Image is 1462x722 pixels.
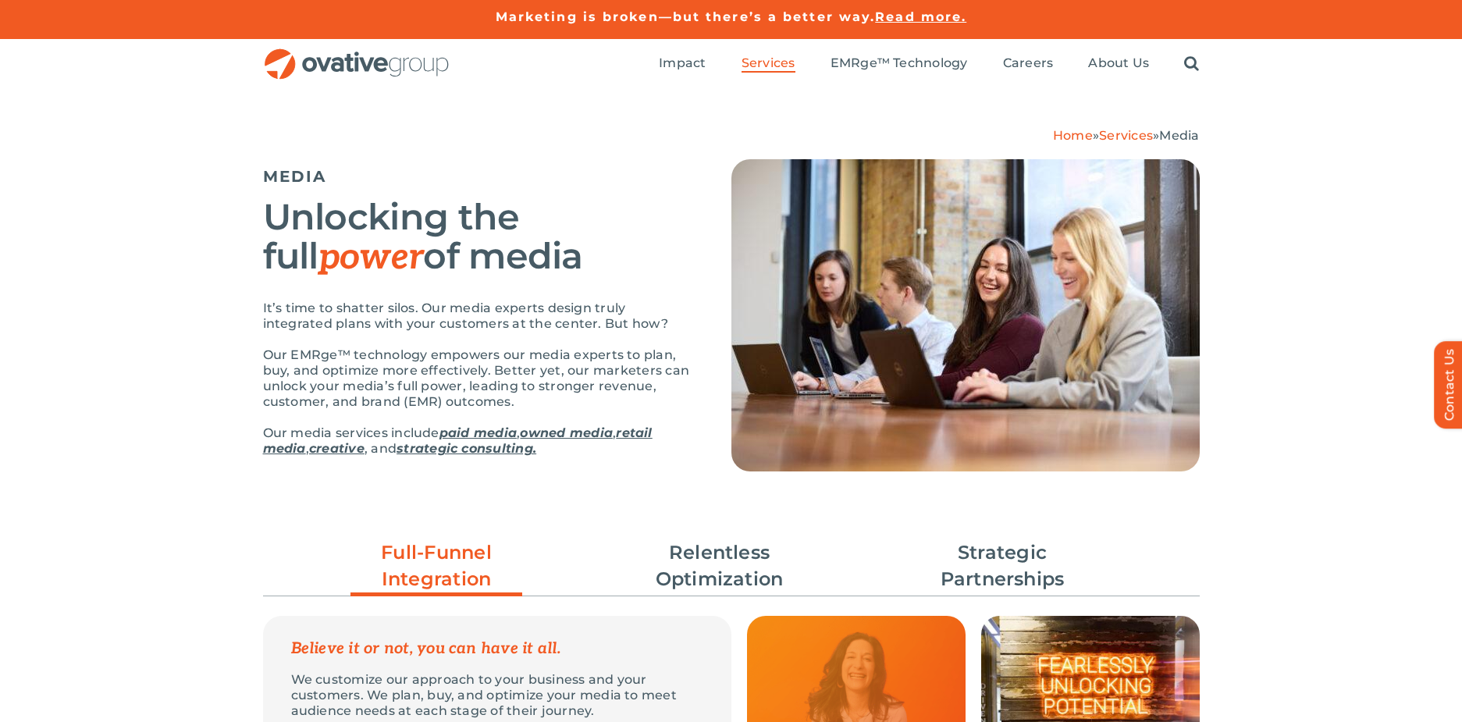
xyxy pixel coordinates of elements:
a: Strategic Partnerships [916,539,1088,592]
a: OG_Full_horizontal_RGB [263,47,450,62]
a: Search [1184,55,1199,73]
a: Read more. [875,9,966,24]
span: Impact [659,55,706,71]
a: owned media [520,425,613,440]
a: Services [742,55,795,73]
a: Services [1099,128,1153,143]
span: About Us [1088,55,1149,71]
span: » » [1053,128,1200,143]
a: retail media [263,425,653,456]
a: Marketing is broken—but there’s a better way. [496,9,876,24]
h2: Unlocking the full of media [263,197,692,277]
a: strategic consulting. [397,441,536,456]
span: EMRge™ Technology [831,55,968,71]
a: Relentless Optimization [634,539,806,592]
ul: Post Filters [263,532,1200,600]
p: Our EMRge™ technology empowers our media experts to plan, buy, and optimize more effectively. Bet... [263,347,692,410]
p: Our media services include , , , , and [263,425,692,457]
span: Media [1159,128,1199,143]
a: Home [1053,128,1093,143]
p: Believe it or not, you can have it all. [291,641,703,656]
img: Media – Hero [731,159,1200,471]
span: Careers [1003,55,1054,71]
a: Full-Funnel Integration [350,539,522,600]
h5: MEDIA [263,167,692,186]
nav: Menu [659,39,1199,89]
a: Careers [1003,55,1054,73]
a: creative [309,441,365,456]
p: It’s time to shatter silos. Our media experts design truly integrated plans with your customers a... [263,301,692,332]
a: EMRge™ Technology [831,55,968,73]
span: Services [742,55,795,71]
a: Impact [659,55,706,73]
a: About Us [1088,55,1149,73]
a: paid media [439,425,517,440]
em: power [318,236,424,279]
p: We customize our approach to your business and your customers. We plan, buy, and optimize your me... [291,672,703,719]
